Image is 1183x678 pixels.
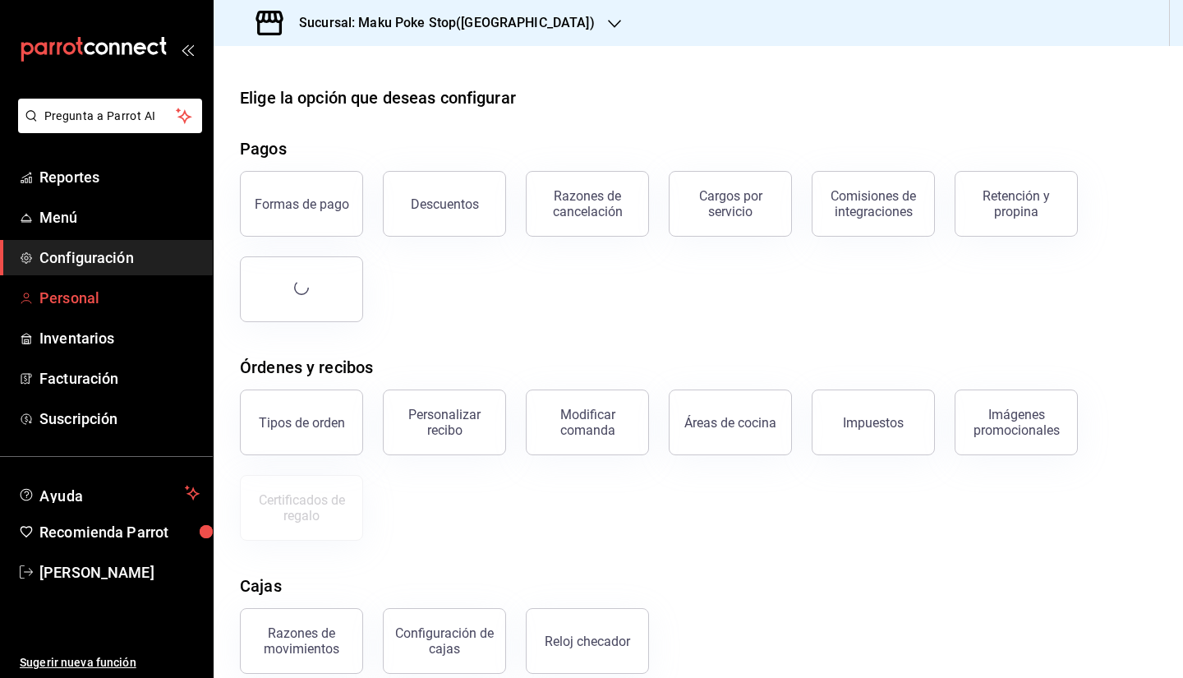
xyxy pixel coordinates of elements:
div: Formas de pago [255,196,349,212]
a: Pregunta a Parrot AI [12,119,202,136]
button: Personalizar recibo [383,390,506,455]
div: Personalizar recibo [394,407,495,438]
button: Reloj checador [526,608,649,674]
button: open_drawer_menu [181,43,194,56]
span: Suscripción [39,408,200,430]
h3: Sucursal: Maku Poke Stop([GEOGRAPHIC_DATA]) [286,13,595,33]
div: Pagos [240,136,287,161]
div: Órdenes y recibos [240,355,373,380]
button: Pregunta a Parrot AI [18,99,202,133]
span: Inventarios [39,327,200,349]
button: Razones de movimientos [240,608,363,674]
button: Tipos de orden [240,390,363,455]
button: Comisiones de integraciones [812,171,935,237]
div: Certificados de regalo [251,492,352,523]
div: Imágenes promocionales [965,407,1067,438]
div: Áreas de cocina [684,415,776,431]
button: Áreas de cocina [669,390,792,455]
div: Razones de movimientos [251,625,352,657]
span: Facturación [39,367,200,390]
button: Descuentos [383,171,506,237]
button: Modificar comanda [526,390,649,455]
div: Impuestos [843,415,904,431]
span: Pregunta a Parrot AI [44,108,177,125]
div: Cargos por servicio [679,188,781,219]
button: Formas de pago [240,171,363,237]
div: Descuentos [411,196,479,212]
span: Sugerir nueva función [20,654,200,671]
button: Impuestos [812,390,935,455]
span: Configuración [39,247,200,269]
div: Tipos de orden [259,415,345,431]
div: Configuración de cajas [394,625,495,657]
span: Recomienda Parrot [39,521,200,543]
button: Configuración de cajas [383,608,506,674]
div: Cajas [240,574,282,598]
button: Retención y propina [955,171,1078,237]
span: Reportes [39,166,200,188]
button: Imágenes promocionales [955,390,1078,455]
div: Razones de cancelación [536,188,638,219]
span: [PERSON_NAME] [39,561,200,583]
div: Modificar comanda [536,407,638,438]
div: Comisiones de integraciones [822,188,924,219]
div: Reloj checador [545,634,630,649]
button: Certificados de regalo [240,475,363,541]
div: Retención y propina [965,188,1067,219]
button: Cargos por servicio [669,171,792,237]
button: Razones de cancelación [526,171,649,237]
span: Personal [39,287,200,309]
span: Menú [39,206,200,228]
span: Ayuda [39,483,178,503]
div: Elige la opción que deseas configurar [240,85,516,110]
